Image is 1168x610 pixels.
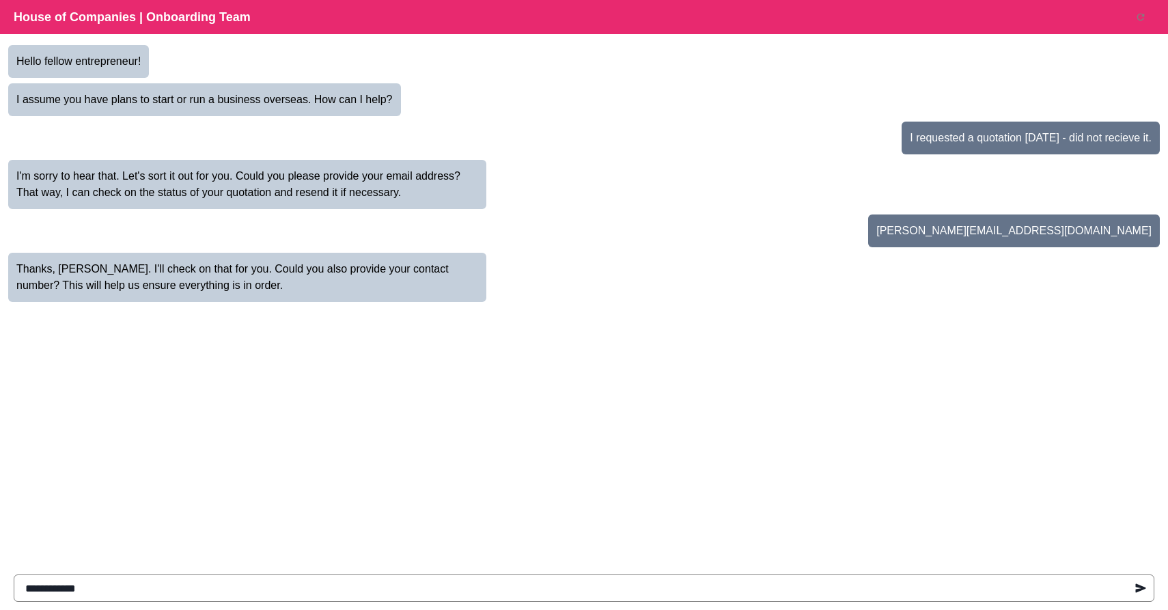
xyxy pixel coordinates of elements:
[14,8,270,27] p: House of Companies | Onboarding Team
[910,130,1152,146] p: I requested a quotation [DATE] - did not recieve it.
[16,168,478,201] p: I'm sorry to hear that. Let's sort it out for you. Could you please provide your email address? T...
[1127,3,1154,31] button: Reset
[16,53,141,70] p: Hello fellow entrepreneur!
[16,92,393,108] p: I assume you have plans to start or run a business overseas. How can I help?
[876,223,1152,239] p: [PERSON_NAME][EMAIL_ADDRESS][DOMAIN_NAME]
[16,261,478,294] p: Thanks, [PERSON_NAME]. I'll check on that for you. Could you also provide your contact number? Th...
